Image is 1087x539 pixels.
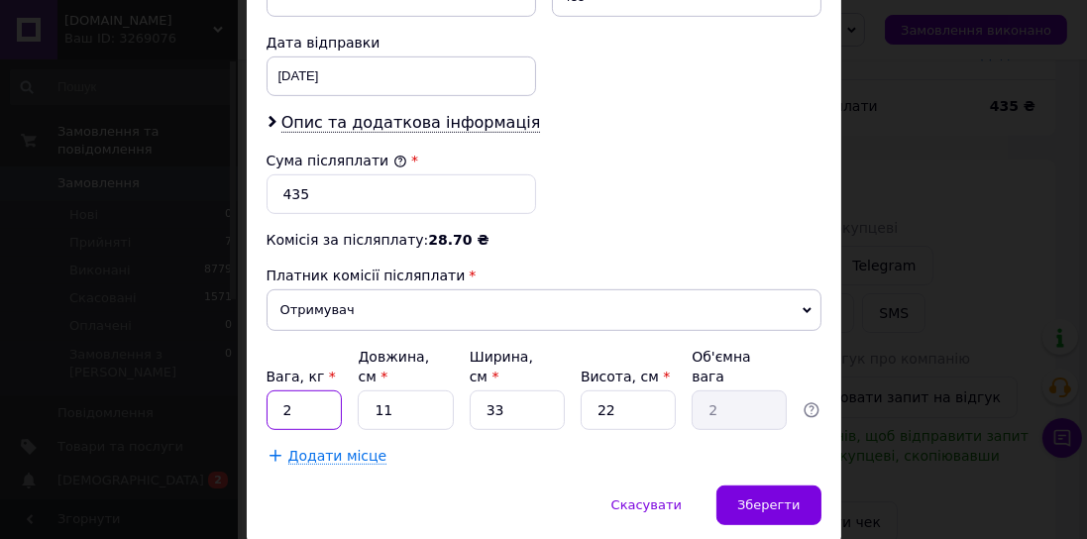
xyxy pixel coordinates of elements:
label: Сума післяплати [267,153,407,168]
span: Отримувач [267,289,821,331]
span: Додати місце [288,448,387,465]
label: Довжина, см [358,349,429,384]
span: 28.70 ₴ [428,232,489,248]
div: Дата відправки [267,33,536,53]
label: Вага, кг [267,369,336,384]
div: Об'ємна вага [692,347,787,386]
span: Зберегти [737,497,800,512]
span: Опис та додаткова інформація [281,113,541,133]
label: Ширина, см [470,349,533,384]
div: Комісія за післяплату: [267,230,821,250]
label: Висота, см [581,369,670,384]
span: Скасувати [611,497,682,512]
span: Платник комісії післяплати [267,268,466,283]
